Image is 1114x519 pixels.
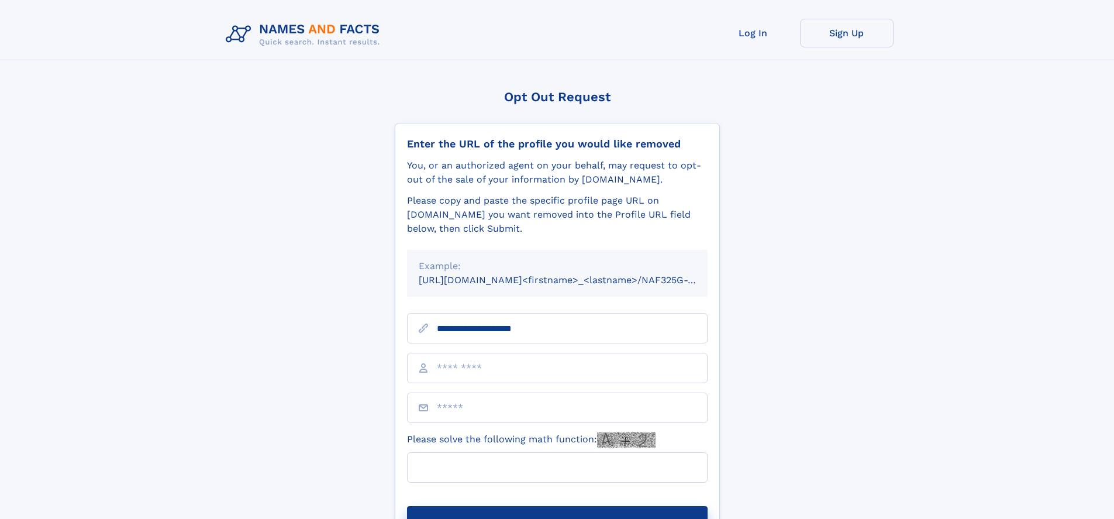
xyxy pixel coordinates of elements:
div: You, or an authorized agent on your behalf, may request to opt-out of the sale of your informatio... [407,159,708,187]
div: Example: [419,259,696,273]
div: Please copy and paste the specific profile page URL on [DOMAIN_NAME] you want removed into the Pr... [407,194,708,236]
img: Logo Names and Facts [221,19,389,50]
div: Enter the URL of the profile you would like removed [407,138,708,150]
a: Sign Up [800,19,894,47]
small: [URL][DOMAIN_NAME]<firstname>_<lastname>/NAF325G-xxxxxxxx [419,274,730,286]
div: Opt Out Request [395,90,720,104]
a: Log In [706,19,800,47]
label: Please solve the following math function: [407,432,656,448]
